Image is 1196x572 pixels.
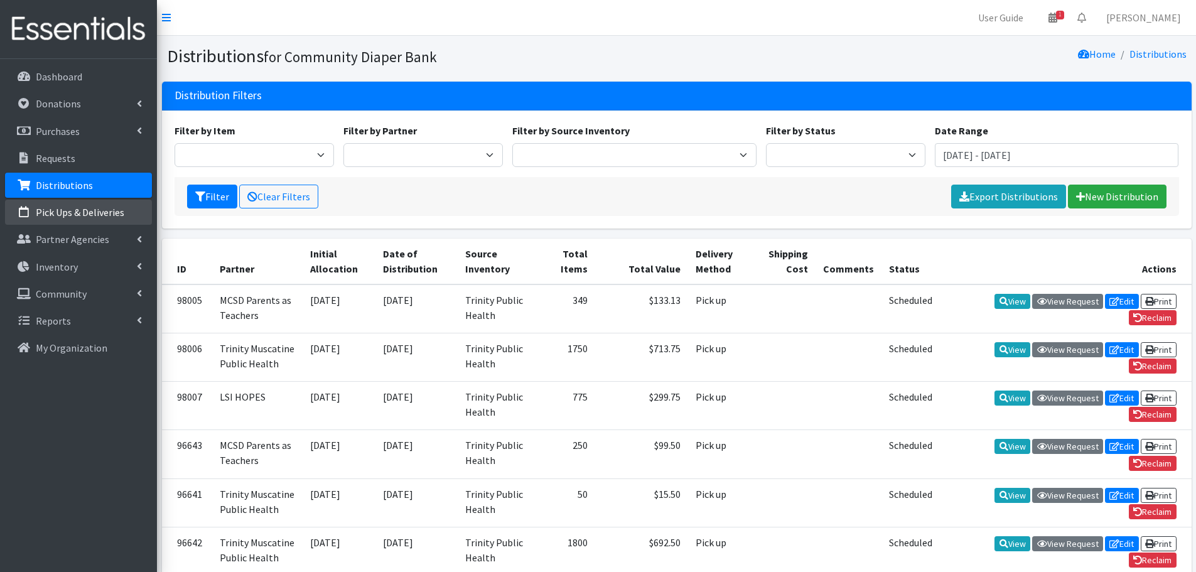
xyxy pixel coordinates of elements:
td: [DATE] [303,430,375,478]
td: 50 [533,478,595,527]
th: Total Items [533,239,595,284]
a: Edit [1105,391,1139,406]
a: Export Distributions [951,185,1066,208]
a: View Request [1032,294,1103,309]
th: Date of Distribution [375,239,458,284]
td: $99.50 [595,430,688,478]
td: 349 [533,284,595,333]
td: 775 [533,382,595,430]
td: Scheduled [881,430,940,478]
td: 96641 [162,478,212,527]
p: Distributions [36,179,93,192]
a: Reclaim [1129,504,1177,519]
td: $299.75 [595,382,688,430]
th: Source Inventory [458,239,533,284]
a: View Request [1032,536,1103,551]
td: [DATE] [375,333,458,381]
td: [DATE] [303,478,375,527]
td: [DATE] [303,382,375,430]
a: Donations [5,91,152,116]
td: Trinity Public Health [458,382,533,430]
td: Scheduled [881,284,940,333]
td: [DATE] [375,478,458,527]
a: Reclaim [1129,407,1177,422]
a: View Request [1032,439,1103,454]
a: Print [1141,439,1177,454]
p: Dashboard [36,70,82,83]
td: Trinity Muscatine Public Health [212,478,303,527]
td: Pick up [688,430,753,478]
span: 1 [1056,11,1064,19]
a: Requests [5,146,152,171]
td: Pick up [688,478,753,527]
p: Pick Ups & Deliveries [36,206,124,219]
td: Trinity Public Health [458,333,533,381]
td: MCSD Parents as Teachers [212,284,303,333]
td: Trinity Public Health [458,284,533,333]
td: Scheduled [881,478,940,527]
a: Reclaim [1129,456,1177,471]
a: [PERSON_NAME] [1096,5,1191,30]
td: MCSD Parents as Teachers [212,430,303,478]
td: [DATE] [375,284,458,333]
img: HumanEssentials [5,8,152,50]
td: Trinity Muscatine Public Health [212,333,303,381]
p: Purchases [36,125,80,138]
td: 96643 [162,430,212,478]
a: Distributions [5,173,152,198]
th: Actions [940,239,1192,284]
td: Pick up [688,382,753,430]
th: Delivery Method [688,239,753,284]
a: View [994,294,1030,309]
label: Filter by Source Inventory [512,123,630,138]
td: 250 [533,430,595,478]
p: Reports [36,315,71,327]
a: Purchases [5,119,152,144]
a: View [994,342,1030,357]
label: Date Range [935,123,988,138]
a: Edit [1105,342,1139,357]
a: New Distribution [1068,185,1166,208]
a: My Organization [5,335,152,360]
a: Partner Agencies [5,227,152,252]
td: Pick up [688,333,753,381]
a: Dashboard [5,64,152,89]
h3: Distribution Filters [175,89,262,102]
td: Trinity Public Health [458,478,533,527]
a: 1 [1038,5,1067,30]
p: My Organization [36,342,107,354]
td: $15.50 [595,478,688,527]
td: [DATE] [375,382,458,430]
a: User Guide [968,5,1033,30]
td: LSI HOPES [212,382,303,430]
th: Comments [816,239,881,284]
a: Edit [1105,439,1139,454]
a: View Request [1032,391,1103,406]
td: Scheduled [881,382,940,430]
a: Community [5,281,152,306]
h1: Distributions [167,45,672,67]
a: Reclaim [1129,359,1177,374]
a: Pick Ups & Deliveries [5,200,152,225]
td: [DATE] [375,430,458,478]
button: Filter [187,185,237,208]
a: View [994,439,1030,454]
th: Shipping Cost [753,239,816,284]
th: Status [881,239,940,284]
a: View [994,488,1030,503]
a: View Request [1032,488,1103,503]
a: Inventory [5,254,152,279]
td: 98005 [162,284,212,333]
label: Filter by Partner [343,123,417,138]
th: Initial Allocation [303,239,375,284]
a: Distributions [1129,48,1187,60]
td: Pick up [688,284,753,333]
p: Community [36,288,87,300]
a: Reclaim [1129,310,1177,325]
a: Clear Filters [239,185,318,208]
td: [DATE] [303,284,375,333]
label: Filter by Status [766,123,836,138]
p: Partner Agencies [36,233,109,246]
p: Donations [36,97,81,110]
a: Edit [1105,536,1139,551]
